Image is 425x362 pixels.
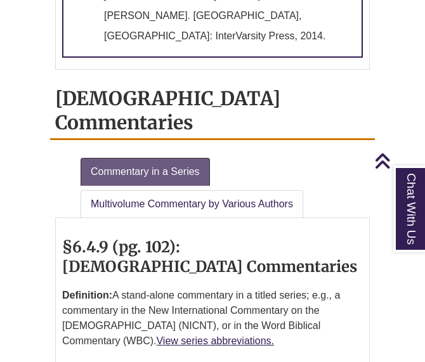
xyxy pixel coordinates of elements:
p: A stand-alone commentary in a titled series; e.g., a commentary in the New International Commenta... [62,283,363,354]
a: View series abbreviations. [156,335,274,346]
a: Commentary in a Series [81,158,210,186]
strong: Definition: [62,290,112,301]
a: Back to Top [374,152,422,169]
a: Multivolume Commentary by Various Authors [81,190,303,218]
strong: §6.4.9 (pg. 102): [DEMOGRAPHIC_DATA] Commentaries [62,237,357,276]
h2: [DEMOGRAPHIC_DATA] Commentaries [50,82,375,140]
